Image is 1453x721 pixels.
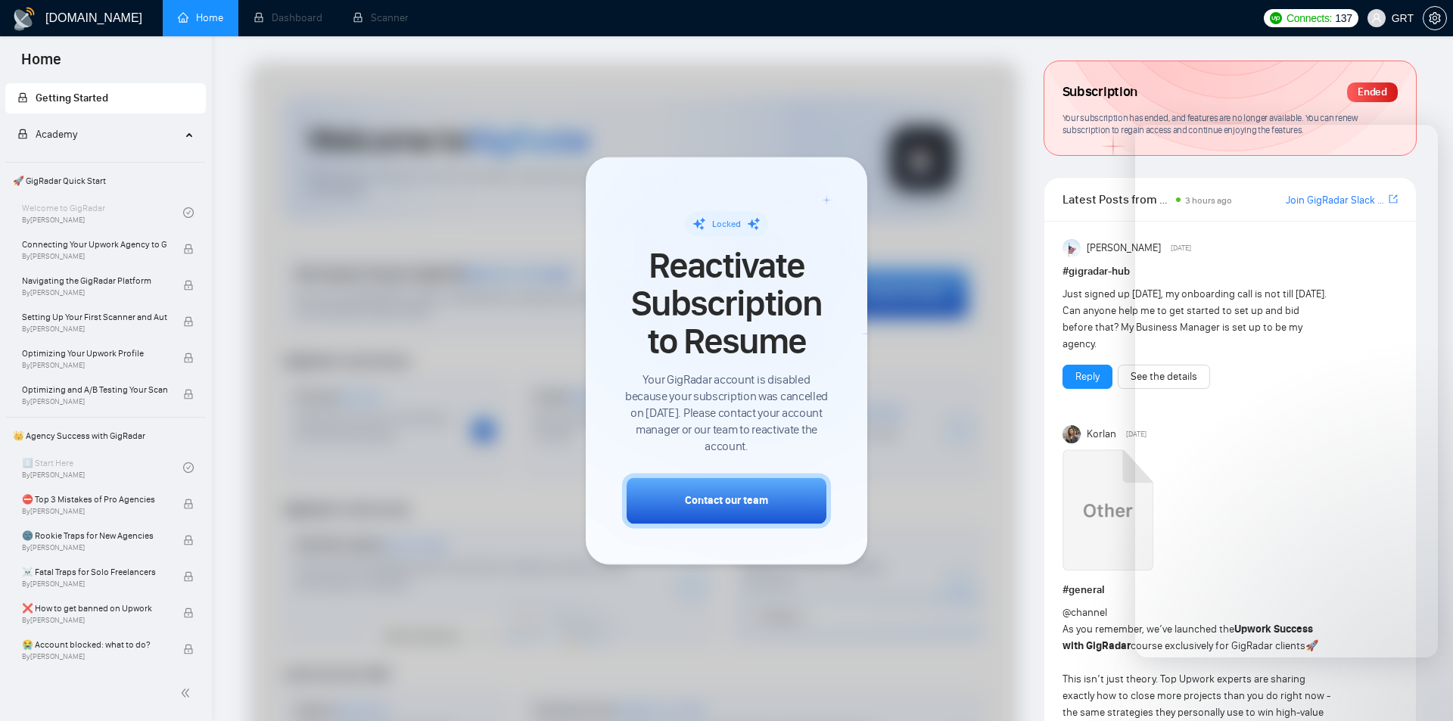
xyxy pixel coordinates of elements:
[1135,125,1438,657] iframe: To enrich screen reader interactions, please activate Accessibility in Grammarly extension settings
[9,48,73,80] span: Home
[622,247,831,361] span: Reactivate Subscription to Resume
[22,564,167,580] span: ☠️ Fatal Traps for Solo Freelancers
[183,462,194,473] span: check-circle
[22,361,167,370] span: By [PERSON_NAME]
[22,309,167,325] span: Setting Up Your First Scanner and Auto-Bidder
[22,273,167,288] span: Navigating the GigRadar Platform
[22,637,167,652] span: 😭 Account blocked: what to do?
[712,219,741,229] span: Locked
[180,685,195,701] span: double-left
[1270,12,1282,24] img: upwork-logo.png
[178,11,223,24] a: homeHome
[1118,365,1210,389] button: See the details
[1063,623,1313,652] strong: Upwork Success with GigRadar
[183,353,194,363] span: lock
[22,601,167,616] span: ❌ How to get banned on Upwork
[183,644,194,654] span: lock
[1063,263,1398,280] h1: # gigradar-hub
[183,389,194,399] span: lock
[7,421,204,451] span: 👑 Agency Success with GigRadar
[1063,190,1172,209] span: Latest Posts from the GigRadar Community
[1063,449,1153,576] a: Upwork Success with GigRadar.mp4
[12,7,36,31] img: logo
[183,316,194,327] span: lock
[5,83,206,113] li: Getting Started
[22,382,167,397] span: Optimizing and A/B Testing Your Scanner for Better Results
[17,128,77,141] span: Academy
[1371,13,1382,23] span: user
[622,371,831,455] span: Your GigRadar account is disabled because your subscription was cancelled on [DATE]. Please conta...
[1402,670,1438,706] iframe: Intercom live chat
[1063,239,1081,257] img: Anisuzzaman Khan
[1063,365,1112,389] button: Reply
[22,528,167,543] span: 🌚 Rookie Traps for New Agencies
[7,166,204,196] span: 🚀 GigRadar Quick Start
[1075,368,1100,385] a: Reply
[17,129,28,139] span: lock
[183,571,194,582] span: lock
[183,608,194,618] span: lock
[685,493,768,508] div: Contact our team
[1423,6,1447,30] button: setting
[1287,10,1332,26] span: Connects:
[22,616,167,625] span: By [PERSON_NAME]
[1063,79,1137,105] span: Subscription
[1087,426,1116,443] span: Korlan
[1335,10,1352,26] span: 137
[1063,286,1331,353] div: Just signed up [DATE], my onboarding call is not till [DATE]. Can anyone help me to get started t...
[22,543,167,552] span: By [PERSON_NAME]
[622,473,831,528] button: Contact our team
[22,237,167,252] span: Connecting Your Upwork Agency to GigRadar
[1063,606,1107,619] span: @channel
[1423,12,1447,24] a: setting
[1087,240,1161,256] span: [PERSON_NAME]
[22,492,167,507] span: ⛔ Top 3 Mistakes of Pro Agencies
[22,397,167,406] span: By [PERSON_NAME]
[183,499,194,509] span: lock
[183,280,194,291] span: lock
[1423,12,1446,24] span: setting
[183,535,194,545] span: lock
[1063,112,1358,136] span: Your subscription has ended, and features are no longer available. You can renew subscription to ...
[1131,368,1197,385] a: See the details
[17,92,28,103] span: lock
[1063,425,1081,443] img: Korlan
[22,288,167,297] span: By [PERSON_NAME]
[22,346,167,361] span: Optimizing Your Upwork Profile
[36,128,77,141] span: Academy
[183,244,194,254] span: lock
[183,207,194,218] span: check-circle
[1347,82,1398,102] div: Ended
[22,252,167,261] span: By [PERSON_NAME]
[22,325,167,334] span: By [PERSON_NAME]
[1126,427,1147,441] span: [DATE]
[22,507,167,516] span: By [PERSON_NAME]
[36,92,108,104] span: Getting Started
[22,580,167,589] span: By [PERSON_NAME]
[22,652,167,661] span: By [PERSON_NAME]
[1063,582,1398,598] h1: # general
